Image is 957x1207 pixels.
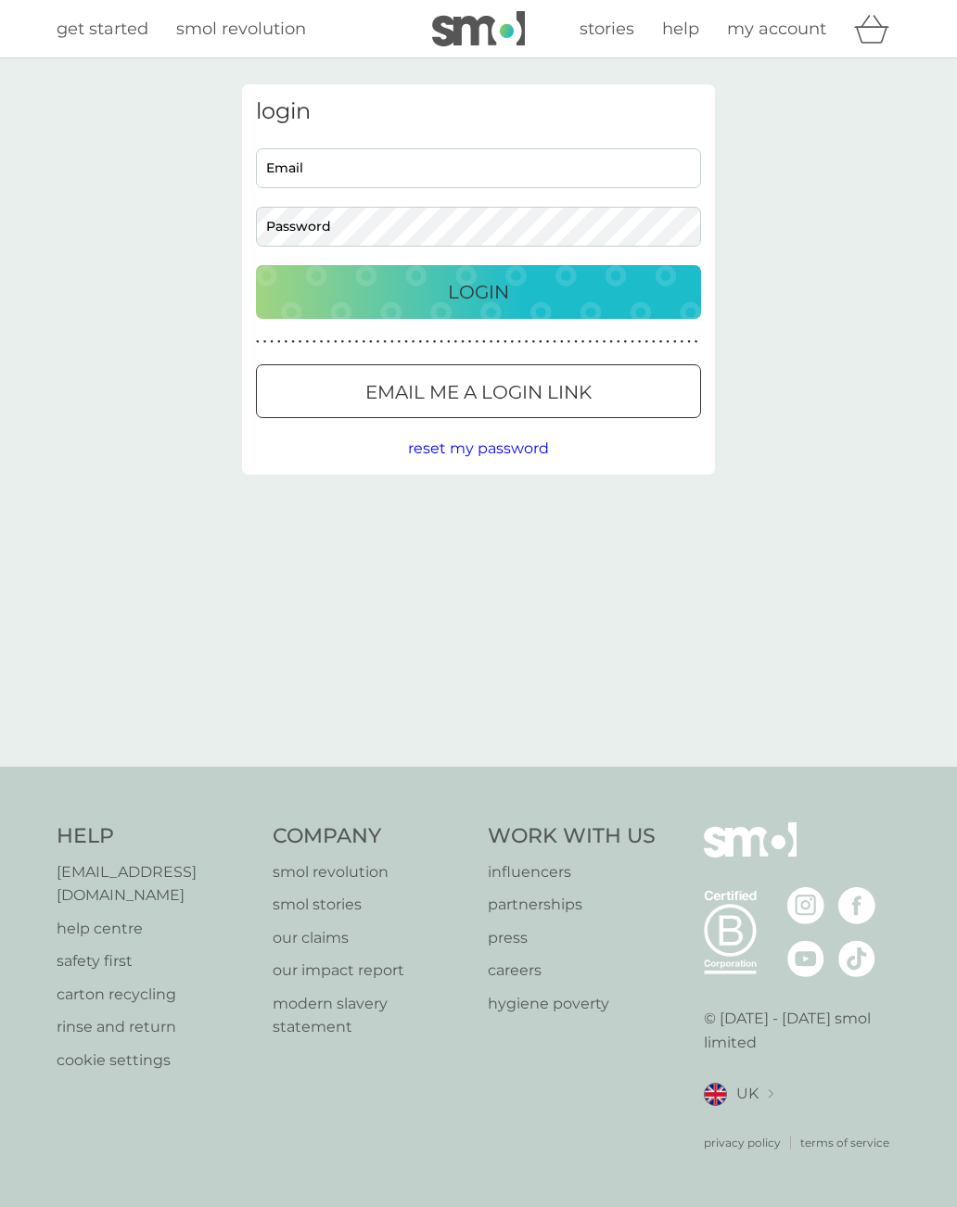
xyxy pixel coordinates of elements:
[704,1083,727,1106] img: UK flag
[57,1048,254,1073] a: cookie settings
[57,19,148,39] span: get started
[263,337,267,347] p: ●
[787,940,824,977] img: visit the smol Youtube page
[800,1134,889,1151] p: terms of service
[408,437,549,461] button: reset my password
[553,337,556,347] p: ●
[362,337,365,347] p: ●
[448,277,509,307] p: Login
[273,822,470,851] h4: Company
[270,337,274,347] p: ●
[662,16,699,43] a: help
[574,337,578,347] p: ●
[341,337,345,347] p: ●
[666,337,670,347] p: ●
[256,364,701,418] button: Email me a login link
[539,337,542,347] p: ●
[488,992,656,1016] a: hygiene poverty
[408,439,549,457] span: reset my password
[313,337,316,347] p: ●
[176,16,306,43] a: smol revolution
[854,10,900,47] div: basket
[560,337,564,347] p: ●
[418,337,422,347] p: ●
[256,265,701,319] button: Login
[273,992,470,1039] a: modern slavery statement
[320,337,324,347] p: ●
[273,959,470,983] a: our impact report
[461,337,465,347] p: ●
[482,337,486,347] p: ●
[433,337,437,347] p: ●
[624,337,628,347] p: ●
[488,926,656,950] a: press
[454,337,458,347] p: ●
[488,959,656,983] a: careers
[299,337,302,347] p: ●
[488,893,656,917] a: partnerships
[504,337,507,347] p: ●
[285,337,288,347] p: ●
[727,19,826,39] span: my account
[531,337,535,347] p: ●
[704,822,797,885] img: smol
[704,1007,901,1054] p: © [DATE] - [DATE] smol limited
[496,337,500,347] p: ●
[398,337,402,347] p: ●
[383,337,387,347] p: ●
[787,887,824,924] img: visit the smol Instagram page
[511,337,515,347] p: ●
[695,337,698,347] p: ●
[57,917,254,941] a: help centre
[57,1015,254,1039] a: rinse and return
[277,337,281,347] p: ●
[659,337,663,347] p: ●
[57,860,254,908] p: [EMAIL_ADDRESS][DOMAIN_NAME]
[838,887,875,924] img: visit the smol Facebook page
[348,337,351,347] p: ●
[644,337,648,347] p: ●
[369,337,373,347] p: ●
[525,337,529,347] p: ●
[652,337,656,347] p: ●
[768,1089,773,1099] img: select a new location
[488,860,656,884] a: influencers
[355,337,359,347] p: ●
[404,337,408,347] p: ●
[57,822,254,851] h4: Help
[727,16,826,43] a: my account
[57,983,254,1007] a: carton recycling
[490,337,493,347] p: ●
[176,19,306,39] span: smol revolution
[704,1134,781,1151] a: privacy policy
[305,337,309,347] p: ●
[57,949,254,973] a: safety first
[273,893,470,917] a: smol stories
[488,822,656,851] h4: Work With Us
[546,337,550,347] p: ●
[273,926,470,950] a: our claims
[588,337,592,347] p: ●
[326,337,330,347] p: ●
[687,337,691,347] p: ●
[273,860,470,884] a: smol revolution
[57,16,148,43] a: get started
[291,337,295,347] p: ●
[517,337,521,347] p: ●
[609,337,613,347] p: ●
[468,337,472,347] p: ●
[595,337,599,347] p: ●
